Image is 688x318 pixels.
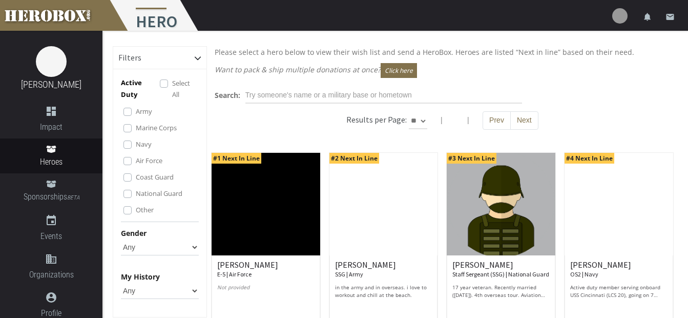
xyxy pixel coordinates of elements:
h6: [PERSON_NAME] [335,261,432,279]
button: Click here [381,63,417,78]
label: Gender [121,227,147,239]
i: notifications [643,12,652,22]
label: Marine Corps [136,122,177,133]
label: National Guard [136,188,182,199]
button: Prev [483,111,511,130]
small: Staff Sergeant (SSG) | National Guard [452,270,549,278]
label: Select All [172,77,199,100]
img: user-image [612,8,628,24]
p: Active Duty [121,77,160,101]
h6: [PERSON_NAME] [570,261,668,279]
button: Next [510,111,538,130]
h6: Results per Page: [346,114,407,125]
span: | [466,115,470,125]
small: BETA [67,194,79,201]
label: Coast Guard [136,171,174,183]
span: #2 Next In Line [329,153,379,164]
p: Active duty member serving onboard USS Cincinnati (LCS 20), going on 7 years of active service, d... [570,284,668,299]
i: email [665,12,675,22]
small: SSG | Army [335,270,363,278]
h6: [PERSON_NAME] [452,261,550,279]
small: E-5 | Air Force [217,270,252,278]
label: Other [136,204,154,215]
p: Please select a hero below to view their wish list and send a HeroBox. Heroes are listed “Next in... [215,46,670,58]
img: image [36,46,67,77]
label: Navy [136,138,152,150]
span: #1 Next In Line [212,153,261,164]
label: Search: [215,89,240,101]
p: Want to pack & ship multiple donations at once? [215,63,670,78]
p: Not provided [217,284,315,299]
h6: Filters [118,53,141,63]
span: #4 Next In Line [565,153,614,164]
p: in the army and in overseas. i love to workout and chill at the beach. [335,284,432,299]
input: Try someone's name or a military base or hometown [245,87,522,104]
label: Air Force [136,155,162,166]
h6: [PERSON_NAME] [217,261,315,279]
a: [PERSON_NAME] [21,79,81,90]
p: 17 year veteran. Recently married ([DATE]). 4th overseas tour. Aviation Operations is my job. [452,284,550,299]
span: #3 Next In Line [447,153,496,164]
small: OS2 | Navy [570,270,598,278]
span: | [440,115,444,125]
label: My History [121,271,160,283]
label: Army [136,106,152,117]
